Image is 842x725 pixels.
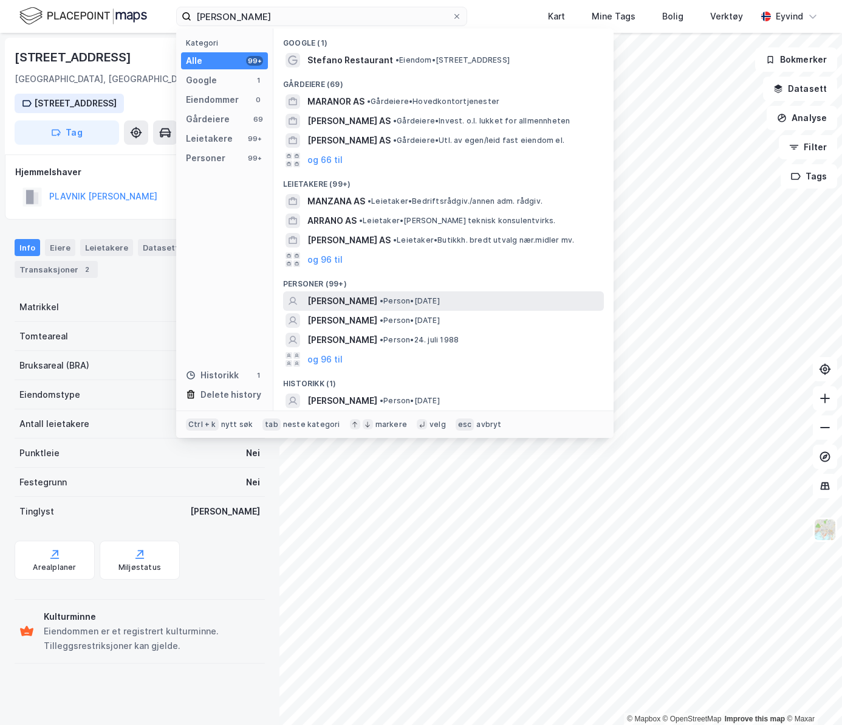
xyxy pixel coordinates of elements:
span: Leietaker • Bedriftsrådgiv./annen adm. rådgiv. [368,196,543,206]
div: Festegrunn [19,475,67,490]
div: [GEOGRAPHIC_DATA], [GEOGRAPHIC_DATA] [15,72,197,86]
button: Tag [15,120,119,145]
div: Transaksjoner [15,261,98,278]
a: Improve this map [725,715,785,723]
span: • [380,335,383,344]
input: Søk på adresse, matrikkel, gårdeiere, leietakere eller personer [191,7,452,26]
iframe: Chat Widget [781,667,842,725]
span: Leietaker • [PERSON_NAME] teknisk konsulentvirks. [359,216,556,226]
span: • [380,296,383,305]
div: Gårdeiere [186,112,230,127]
span: • [380,316,383,325]
div: Arealplaner [33,563,76,572]
div: Antall leietakere [19,417,89,431]
div: Miljøstatus [118,563,161,572]
div: Kontrollprogram for chat [781,667,842,725]
div: Datasett [138,239,183,256]
span: Person • [DATE] [380,296,440,306]
span: [PERSON_NAME] [307,394,377,408]
div: [STREET_ADDRESS] [34,96,117,111]
span: [PERSON_NAME] [307,333,377,347]
div: Bolig [662,9,683,24]
span: • [368,196,371,206]
button: Analyse [767,106,837,130]
span: MARANOR AS [307,94,365,109]
span: Person • [DATE] [380,316,440,325]
span: ARRANO AS [307,213,357,228]
div: 1 [253,75,263,85]
div: Personer (99+) [273,269,614,291]
span: [PERSON_NAME] [307,313,377,328]
span: • [359,216,363,225]
div: 99+ [246,56,263,66]
span: Eiendom • [STREET_ADDRESS] [395,55,510,65]
div: Eiere [45,239,75,256]
div: Hjemmelshaver [15,165,264,179]
div: Ctrl + k [186,418,219,431]
button: og 66 til [307,153,343,167]
img: Z [813,518,837,541]
a: OpenStreetMap [663,715,722,723]
div: Matrikkel [19,300,59,314]
span: • [393,116,397,125]
div: [STREET_ADDRESS] [15,47,134,67]
div: Verktøy [710,9,743,24]
div: Leietakere [80,239,133,256]
div: neste kategori [283,420,340,429]
div: 0 [253,95,263,105]
div: markere [375,420,407,429]
span: • [367,97,371,106]
span: • [380,396,383,405]
div: [PERSON_NAME] [190,504,260,519]
div: avbryt [476,420,501,429]
div: esc [456,418,474,431]
div: Personer [186,151,225,165]
div: Eiendomstype [19,387,80,402]
span: [PERSON_NAME] AS [307,114,391,128]
button: og 96 til [307,352,343,367]
div: Eiendommer [186,92,239,107]
div: Leietakere [186,131,233,146]
div: Eyvind [776,9,803,24]
div: Tinglyst [19,504,54,519]
div: Info [15,239,40,256]
div: Kart [548,9,565,24]
div: Gårdeiere (69) [273,70,614,92]
div: 99+ [246,134,263,144]
div: Eiendommen er et registrert kulturminne. Tilleggsrestriksjoner kan gjelde. [44,624,260,653]
div: 99+ [246,153,263,163]
div: Nei [246,475,260,490]
div: Delete history [200,387,261,402]
div: 1 [253,370,263,380]
span: • [395,55,399,64]
a: Mapbox [627,715,660,723]
span: [PERSON_NAME] AS [307,233,391,248]
span: Person • 24. juli 1988 [380,335,459,345]
div: Google (1) [273,29,614,50]
div: Tomteareal [19,329,68,344]
div: Alle [186,54,202,68]
div: Bruksareal (BRA) [19,358,89,373]
span: • [393,136,397,145]
div: 2 [81,263,93,276]
span: [PERSON_NAME] [307,294,377,308]
div: Mine Tags [592,9,635,24]
span: • [393,235,397,245]
div: Nei [246,446,260,460]
div: Historikk (1) [273,369,614,391]
div: Punktleie [19,446,60,460]
div: velg [430,420,446,429]
div: 69 [253,114,263,124]
div: tab [262,418,281,431]
div: Google [186,73,217,88]
button: Tags [781,164,837,189]
span: Leietaker • Butikkh. bredt utvalg nær.midler mv. [393,235,574,245]
span: Gårdeiere • Hovedkontortjenester [367,97,499,106]
img: logo.f888ab2527a4732fd821a326f86c7f29.svg [19,5,147,27]
span: Gårdeiere • Utl. av egen/leid fast eiendom el. [393,136,564,145]
div: Leietakere (99+) [273,170,614,192]
div: nytt søk [221,420,253,429]
span: Stefano Restaurant [307,53,393,68]
div: Kategori [186,38,268,47]
span: Person • [DATE] [380,396,440,406]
